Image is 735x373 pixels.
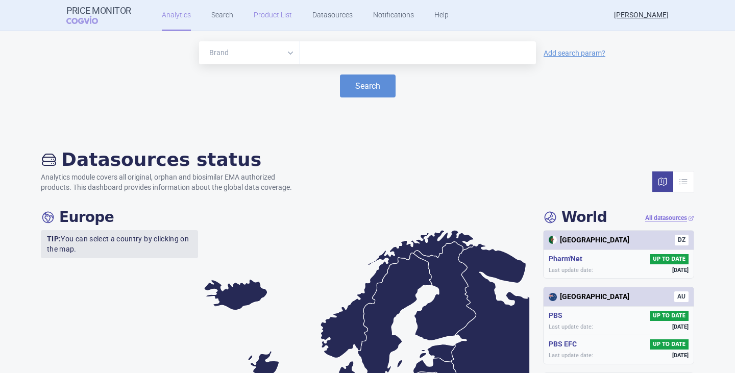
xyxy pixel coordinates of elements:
[41,172,302,192] p: Analytics module covers all original, orphan and biosimilar EMA authorized products. This dashboa...
[650,339,689,350] span: UP TO DATE
[672,323,689,331] span: [DATE]
[543,209,607,226] h4: World
[47,235,61,243] strong: TIP:
[549,235,629,245] div: [GEOGRAPHIC_DATA]
[674,291,689,302] span: AU
[549,254,586,264] h5: Pharm'Net
[549,323,593,331] span: Last update date:
[549,352,593,359] span: Last update date:
[549,311,567,321] h5: PBS
[544,49,605,57] a: Add search param?
[675,235,689,245] span: DZ
[340,74,396,97] button: Search
[672,352,689,359] span: [DATE]
[672,266,689,274] span: [DATE]
[650,254,689,264] span: UP TO DATE
[549,236,557,244] img: Algeria
[41,148,302,170] h2: Datasources status
[549,339,581,350] h5: PBS EFC
[650,311,689,321] span: UP TO DATE
[41,230,198,258] p: You can select a country by clicking on the map.
[549,293,557,301] img: Australia
[66,6,131,16] strong: Price Monitor
[645,214,694,222] a: All datasources
[41,209,114,226] h4: Europe
[549,292,629,302] div: [GEOGRAPHIC_DATA]
[549,266,593,274] span: Last update date:
[66,6,131,25] a: Price MonitorCOGVIO
[66,16,112,24] span: COGVIO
